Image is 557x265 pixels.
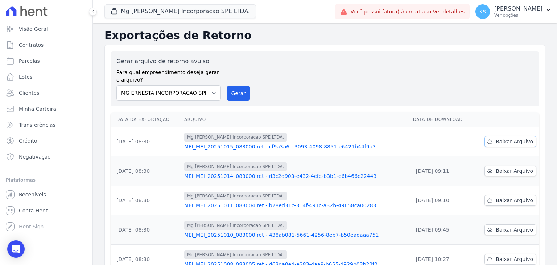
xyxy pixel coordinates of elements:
[184,231,407,238] a: MEI_MEI_20251010_083000.ret - 438ab081-5661-4256-8eb7-b50eadaaa751
[3,134,90,148] a: Crédito
[494,12,542,18] p: Ver opções
[410,215,474,245] td: [DATE] 09:45
[184,143,407,150] a: MEI_MEI_20251015_083000.ret - cf9a3a6e-3093-4098-8851-e6421b44f9a3
[184,162,287,171] span: Mg [PERSON_NAME] Incorporacao SPE LTDA.
[184,221,287,230] span: Mg [PERSON_NAME] Incorporacao SPE LTDA.
[104,4,256,18] button: Mg [PERSON_NAME] Incorporacao SPE LTDA.
[3,102,90,116] a: Minha Carteira
[3,86,90,100] a: Clientes
[19,137,37,144] span: Crédito
[19,89,39,97] span: Clientes
[19,57,40,65] span: Parcelas
[410,112,474,127] th: Data de Download
[19,191,46,198] span: Recebíveis
[116,66,221,84] label: Para qual empreendimento deseja gerar o arquivo?
[111,186,181,215] td: [DATE] 08:30
[19,73,33,81] span: Lotes
[227,86,251,101] button: Gerar
[496,226,533,233] span: Baixar Arquivo
[19,25,48,33] span: Visão Geral
[484,224,536,235] a: Baixar Arquivo
[19,41,44,49] span: Contratos
[181,112,410,127] th: Arquivo
[184,192,287,200] span: Mg [PERSON_NAME] Incorporacao SPE LTDA.
[484,195,536,206] a: Baixar Arquivo
[3,54,90,68] a: Parcelas
[184,133,287,142] span: Mg [PERSON_NAME] Incorporacao SPE LTDA.
[3,187,90,202] a: Recebíveis
[111,127,181,156] td: [DATE] 08:30
[6,176,87,184] div: Plataformas
[484,254,536,265] a: Baixar Arquivo
[111,112,181,127] th: Data da Exportação
[19,153,51,160] span: Negativação
[184,250,287,259] span: Mg [PERSON_NAME] Incorporacao SPE LTDA.
[484,166,536,176] a: Baixar Arquivo
[350,8,465,16] span: Você possui fatura(s) em atraso.
[111,215,181,245] td: [DATE] 08:30
[19,207,48,214] span: Conta Hent
[19,121,55,129] span: Transferências
[19,105,56,113] span: Minha Carteira
[479,9,486,14] span: KS
[470,1,557,22] button: KS [PERSON_NAME] Ver opções
[184,172,407,180] a: MEI_MEI_20251014_083000.ret - d3c2d903-e432-4cfe-b3b1-e6b466c22443
[484,136,536,147] a: Baixar Arquivo
[496,167,533,175] span: Baixar Arquivo
[184,202,407,209] a: MEI_MEI_20251011_083004.ret - b28ed31c-314f-491c-a32b-49658ca00283
[111,156,181,186] td: [DATE] 08:30
[116,57,221,66] label: Gerar arquivo de retorno avulso
[3,70,90,84] a: Lotes
[496,138,533,145] span: Baixar Arquivo
[3,203,90,218] a: Conta Hent
[496,256,533,263] span: Baixar Arquivo
[410,186,474,215] td: [DATE] 09:10
[104,29,545,42] h2: Exportações de Retorno
[410,156,474,186] td: [DATE] 09:11
[7,240,25,258] div: Open Intercom Messenger
[494,5,542,12] p: [PERSON_NAME]
[496,197,533,204] span: Baixar Arquivo
[3,22,90,36] a: Visão Geral
[433,9,465,15] a: Ver detalhes
[3,150,90,164] a: Negativação
[3,38,90,52] a: Contratos
[3,118,90,132] a: Transferências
